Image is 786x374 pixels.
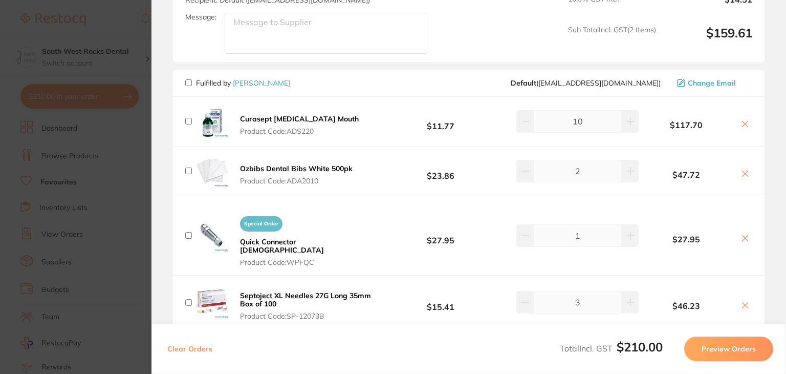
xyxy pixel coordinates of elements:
[237,291,384,321] button: Septoject XL Needles 27G Long 35mm Box of 100 Product Code:SP-12073B
[684,337,773,361] button: Preview Orders
[511,79,661,87] span: save@adamdental.com.au
[240,114,359,123] b: Curasept [MEDICAL_DATA] Mouth
[560,343,663,354] span: Total Incl. GST
[196,105,229,138] img: bHg4NXBveA
[240,237,324,255] b: Quick Connector [DEMOGRAPHIC_DATA]
[240,127,359,135] span: Product Code: ADS220
[688,79,736,87] span: Change Email
[196,155,229,188] img: aWgwcWVsaQ
[639,120,734,130] b: $117.70
[233,78,290,88] a: [PERSON_NAME]
[674,78,752,88] button: Change Email
[511,78,536,88] b: Default
[196,286,229,319] img: YmppMm1vMA
[237,212,384,267] button: Special OrderQuick Connector [DEMOGRAPHIC_DATA] Product Code:WPFQC
[384,161,497,180] b: $23.86
[240,312,381,320] span: Product Code: SP-12073B
[240,258,381,266] span: Product Code: WPFQC
[639,170,734,179] b: $47.72
[196,219,229,252] img: aWI2eGk5Mw
[639,301,734,310] b: $46.23
[568,26,656,54] span: Sub Total Incl. GST ( 2 Items)
[196,79,290,87] p: Fulfilled by
[185,13,216,22] label: Message:
[237,164,356,185] button: Ozbibs Dental Bibs White 500pk Product Code:ADA2010
[237,114,362,136] button: Curasept [MEDICAL_DATA] Mouth Product Code:ADS220
[664,26,752,54] output: $159.61
[639,235,734,244] b: $27.95
[384,226,497,245] b: $27.95
[240,177,353,185] span: Product Code: ADA2010
[384,293,497,312] b: $15.41
[240,164,353,173] b: Ozbibs Dental Bibs White 500pk
[617,339,663,355] b: $210.00
[164,337,215,361] button: Clear Orders
[384,112,497,131] b: $11.77
[240,291,371,308] b: Septoject XL Needles 27G Long 35mm Box of 100
[240,216,282,232] span: Special Order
